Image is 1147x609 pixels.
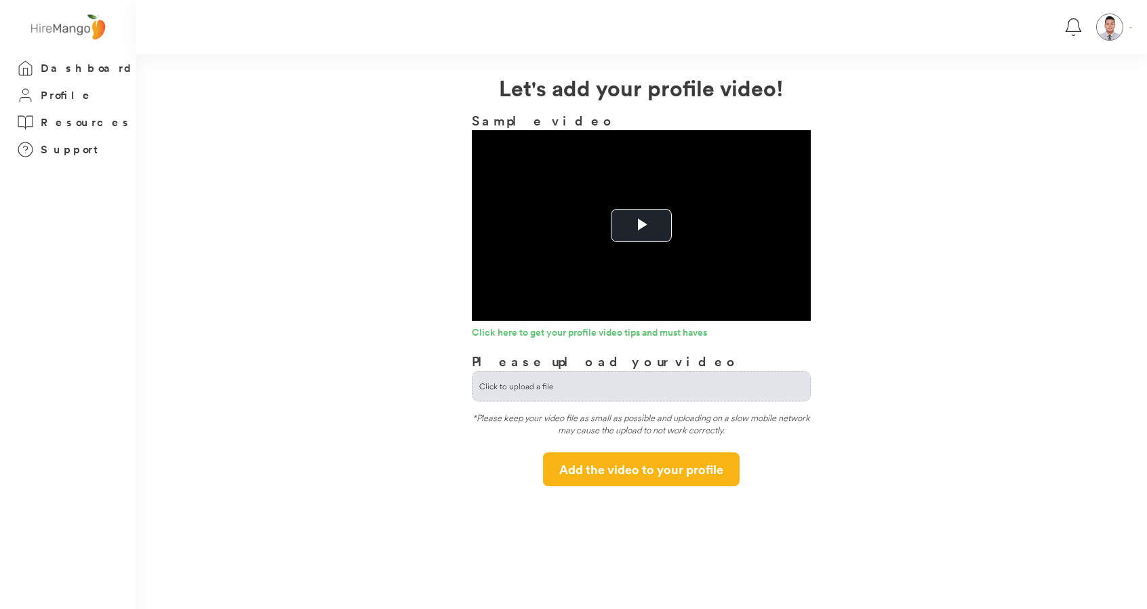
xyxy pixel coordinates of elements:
[41,87,94,104] h3: Profile
[1129,27,1132,28] img: Vector
[472,130,811,321] div: Video Player
[1097,14,1123,40] img: 2x2%20picture%20-%20Villanueva%2C%20Jade.jpg.png
[41,141,104,158] h3: Support
[543,452,740,486] button: Add the video to your profile
[41,60,136,77] h3: Dashboard
[472,351,740,371] h3: Please upload your video
[472,412,811,442] div: *Please keep your video file as small as possible and uploading on a slow mobile network may caus...
[26,12,109,43] img: logo%20-%20hiremango%20gray.png
[472,111,811,130] h3: Sample video
[472,328,811,341] a: Click here to get your profile video tips and must haves
[41,114,132,131] h3: Resources
[136,71,1147,104] h2: Let's add your profile video!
